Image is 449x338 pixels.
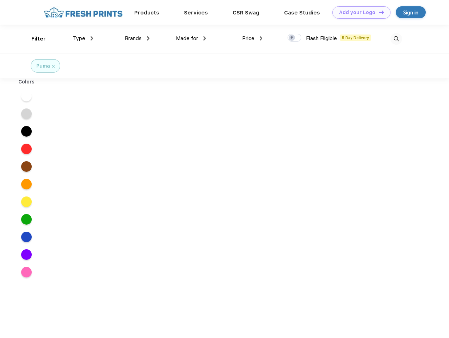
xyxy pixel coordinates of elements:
[242,35,254,42] span: Price
[390,33,402,45] img: desktop_search.svg
[42,6,125,19] img: fo%20logo%202.webp
[31,35,46,43] div: Filter
[233,10,259,16] a: CSR Swag
[13,78,40,86] div: Colors
[340,35,371,41] span: 5 Day Delivery
[260,36,262,40] img: dropdown.png
[52,65,55,68] img: filter_cancel.svg
[176,35,198,42] span: Made for
[147,36,149,40] img: dropdown.png
[73,35,85,42] span: Type
[306,35,337,42] span: Flash Eligible
[134,10,159,16] a: Products
[184,10,208,16] a: Services
[203,36,206,40] img: dropdown.png
[91,36,93,40] img: dropdown.png
[403,8,418,17] div: Sign in
[36,62,50,70] div: Puma
[379,10,384,14] img: DT
[125,35,142,42] span: Brands
[396,6,426,18] a: Sign in
[339,10,375,15] div: Add your Logo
